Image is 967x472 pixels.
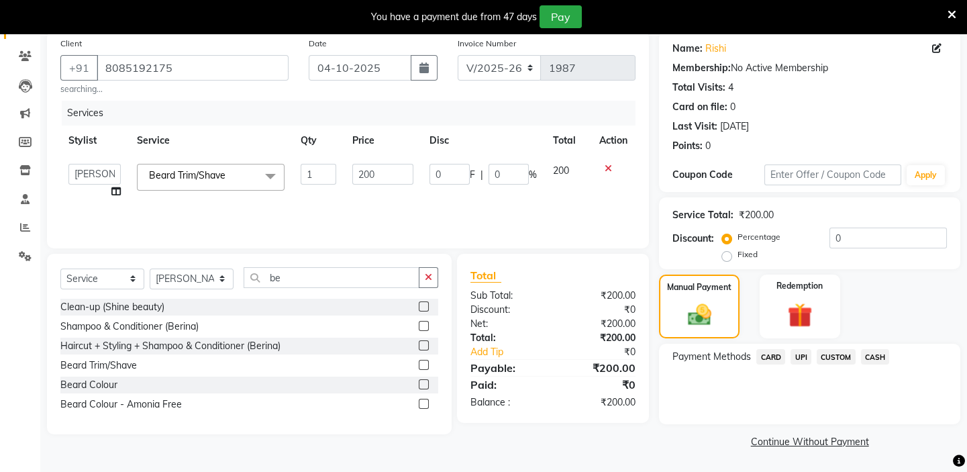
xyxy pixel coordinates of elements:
[460,317,553,331] div: Net:
[776,280,823,292] label: Redemption
[672,232,714,246] div: Discount:
[60,126,129,156] th: Stylist
[553,164,569,177] span: 200
[672,168,764,182] div: Coupon Code
[672,100,727,114] div: Card on file:
[861,349,890,365] span: CASH
[553,303,646,317] div: ₹0
[591,126,635,156] th: Action
[730,100,735,114] div: 0
[421,126,545,156] th: Disc
[780,300,820,331] img: _gift.svg
[545,126,591,156] th: Total
[149,169,225,181] span: Beard Trim/Shave
[60,83,289,95] small: searching...
[568,345,646,359] div: ₹0
[460,331,553,345] div: Total:
[662,435,958,449] a: Continue Without Payment
[460,303,553,317] div: Discount:
[728,81,733,95] div: 4
[672,350,751,364] span: Payment Methods
[60,359,137,373] div: Beard Trim/Shave
[60,300,164,314] div: Clean-up (Shine beauty)
[553,395,646,410] div: ₹200.00
[371,10,537,24] div: You have a payment due from 47 days
[62,101,646,126] div: Services
[460,377,553,393] div: Paid:
[470,168,475,182] span: F
[460,360,553,376] div: Payable:
[737,231,780,243] label: Percentage
[470,269,501,283] span: Total
[667,281,731,293] label: Manual Payment
[60,397,182,412] div: Beard Colour - Amonia Free
[672,208,733,222] div: Service Total:
[60,55,98,81] button: +91
[720,120,749,134] div: [DATE]
[529,168,537,182] span: %
[540,5,582,28] button: Pay
[817,349,856,365] span: CUSTOM
[705,42,726,56] a: Rishi
[672,61,947,75] div: No Active Membership
[680,301,719,328] img: _cash.svg
[553,377,646,393] div: ₹0
[553,289,646,303] div: ₹200.00
[764,164,901,185] input: Enter Offer / Coupon Code
[225,169,232,181] a: x
[480,168,483,182] span: |
[553,317,646,331] div: ₹200.00
[672,139,703,153] div: Points:
[129,126,293,156] th: Service
[293,126,344,156] th: Qty
[60,378,117,392] div: Beard Colour
[705,139,711,153] div: 0
[553,331,646,345] div: ₹200.00
[60,339,281,353] div: Haircut + Styling + Shampoo & Conditioner (Berina)
[460,395,553,410] div: Balance :
[460,289,553,303] div: Sub Total:
[672,42,703,56] div: Name:
[97,55,289,81] input: Search by Name/Mobile/Email/Code
[737,248,758,261] label: Fixed
[907,165,945,185] button: Apply
[553,360,646,376] div: ₹200.00
[244,267,419,288] input: Search or Scan
[672,61,731,75] div: Membership:
[460,345,568,359] a: Add Tip
[672,120,717,134] div: Last Visit:
[60,320,199,334] div: Shampoo & Conditioner (Berina)
[672,81,725,95] div: Total Visits:
[791,349,811,365] span: UPI
[309,38,327,50] label: Date
[344,126,421,156] th: Price
[756,349,785,365] span: CARD
[458,38,516,50] label: Invoice Number
[60,38,82,50] label: Client
[739,208,774,222] div: ₹200.00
